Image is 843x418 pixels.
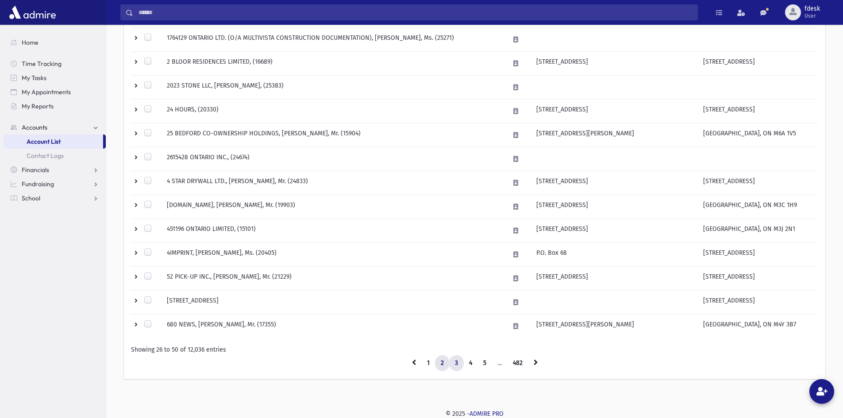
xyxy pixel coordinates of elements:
[449,355,464,371] a: 3
[162,267,504,291] td: 52 PICK-UP INC., [PERSON_NAME], Mr. (21229)
[22,180,54,188] span: Fundraising
[4,120,106,134] a: Accounts
[162,314,504,338] td: 680 NEWS, [PERSON_NAME], Mr. (17355)
[698,123,818,147] td: [GEOGRAPHIC_DATA], ON M6A 1V5
[531,100,698,123] td: [STREET_ADDRESS]
[4,134,103,149] a: Account List
[531,314,698,338] td: [STREET_ADDRESS][PERSON_NAME]
[4,191,106,205] a: School
[27,152,64,160] span: Contact Logs
[4,163,106,177] a: Financials
[531,123,698,147] td: [STREET_ADDRESS][PERSON_NAME]
[131,345,818,354] div: Showing 26 to 50 of 12,036 entries
[470,410,504,418] a: ADMIRE PRO
[22,74,46,82] span: My Tasks
[531,195,698,219] td: [STREET_ADDRESS]
[162,219,504,243] td: 451196 ONTARIO LIMITED, (15101)
[698,267,818,291] td: [STREET_ADDRESS]
[531,52,698,76] td: [STREET_ADDRESS]
[22,194,40,202] span: School
[162,147,504,171] td: 2615428 ONTARIO INC., (24674)
[22,123,47,131] span: Accounts
[162,123,504,147] td: 25 BEDFORD CO-OWNERSHIP HOLDINGS, [PERSON_NAME], Mr. (15904)
[4,57,106,71] a: Time Tracking
[162,52,504,76] td: 2 BLOOR RESIDENCES LIMITED, (16689)
[435,355,450,371] a: 2
[22,102,54,110] span: My Reports
[162,243,504,267] td: 4IMPRINT, [PERSON_NAME], Ms. (20405)
[698,314,818,338] td: [GEOGRAPHIC_DATA], ON M4Y 3B7
[133,4,697,20] input: Search
[22,88,71,96] span: My Appointments
[7,4,58,21] img: AdmirePro
[4,85,106,99] a: My Appointments
[162,76,504,100] td: 2023 STONE LLC, [PERSON_NAME], (25383)
[162,291,504,314] td: [STREET_ADDRESS]
[698,100,818,123] td: [STREET_ADDRESS]
[22,60,62,68] span: Time Tracking
[698,291,818,314] td: [STREET_ADDRESS]
[698,171,818,195] td: [STREET_ADDRESS]
[27,138,61,146] span: Account List
[698,52,818,76] td: [STREET_ADDRESS]
[531,243,698,267] td: P.O. Box 68
[22,166,49,174] span: Financials
[22,38,38,46] span: Home
[531,267,698,291] td: [STREET_ADDRESS]
[4,35,106,50] a: Home
[507,355,528,371] a: 482
[162,171,504,195] td: 4 STAR DRYWALL LTD., [PERSON_NAME], Mr. (24833)
[698,243,818,267] td: [STREET_ADDRESS]
[4,149,106,163] a: Contact Logs
[698,195,818,219] td: [GEOGRAPHIC_DATA], ON M3C 1H9
[162,28,504,52] td: 1764129 ONTARIO LTD. (O/A MULTIVISTA CONSTRUCTION DOCUMENTATION), [PERSON_NAME], Ms. (25271)
[4,71,106,85] a: My Tasks
[463,355,478,371] a: 4
[421,355,435,371] a: 1
[805,5,820,12] span: fdesk
[162,100,504,123] td: 24 HOURS, (20330)
[162,195,504,219] td: [DOMAIN_NAME], [PERSON_NAME], Mr. (19903)
[531,171,698,195] td: [STREET_ADDRESS]
[4,177,106,191] a: Fundraising
[698,219,818,243] td: [GEOGRAPHIC_DATA], ON M3J 2N1
[531,219,698,243] td: [STREET_ADDRESS]
[805,12,820,19] span: User
[4,99,106,113] a: My Reports
[477,355,492,371] a: 5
